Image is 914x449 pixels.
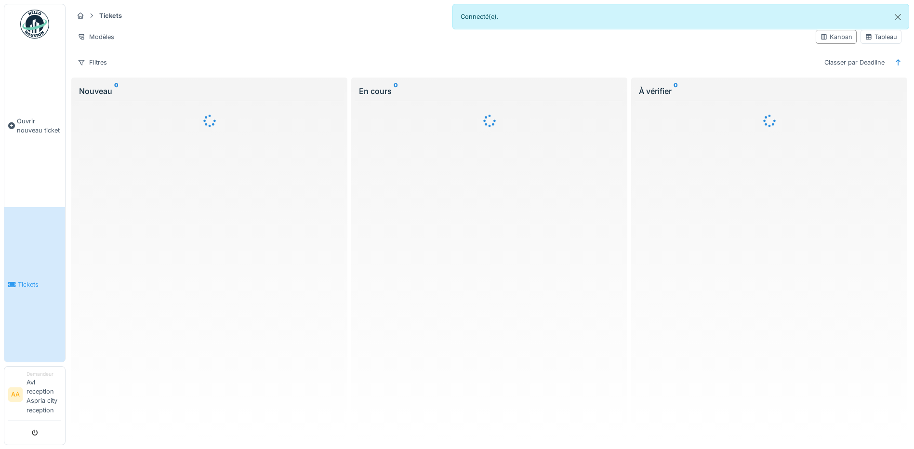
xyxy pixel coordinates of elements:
div: À vérifier [639,85,900,97]
div: Nouveau [79,85,340,97]
div: Tableau [865,32,897,41]
button: Close [887,4,909,30]
span: Ouvrir nouveau ticket [17,117,61,135]
img: Badge_color-CXgf-gQk.svg [20,10,49,39]
div: Kanban [820,32,852,41]
div: Filtres [73,55,111,69]
strong: Tickets [95,11,126,20]
sup: 0 [674,85,678,97]
li: Avl reception Aspria city reception [26,370,61,419]
a: Tickets [4,207,65,361]
div: Demandeur [26,370,61,378]
a: Ouvrir nouveau ticket [4,44,65,207]
span: Tickets [18,280,61,289]
sup: 0 [114,85,119,97]
div: Connecté(e). [452,4,910,29]
div: Classer par Deadline [820,55,889,69]
li: AA [8,387,23,402]
a: AA DemandeurAvl reception Aspria city reception [8,370,61,421]
div: En cours [359,85,620,97]
div: Modèles [73,30,119,44]
sup: 0 [394,85,398,97]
